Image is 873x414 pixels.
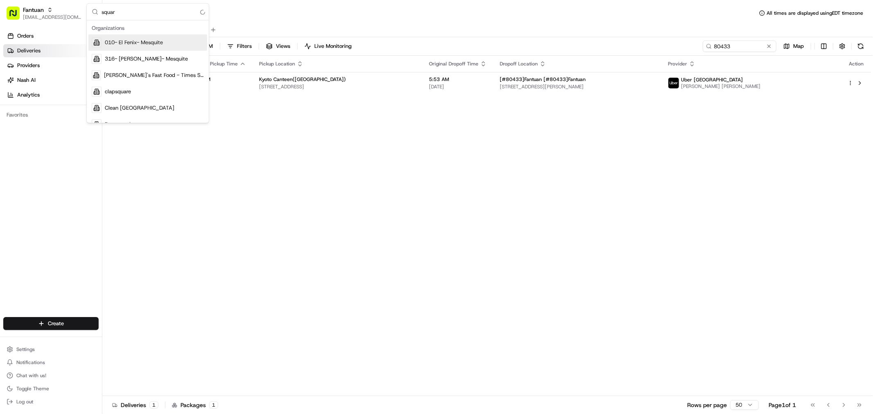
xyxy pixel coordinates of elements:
[88,22,207,34] div: Organizations
[3,29,102,43] a: Orders
[172,401,218,409] div: Packages
[105,104,174,112] span: Clean [GEOGRAPHIC_DATA]
[112,401,158,409] div: Deliveries
[769,401,796,409] div: Page 1 of 1
[105,39,163,46] span: 010- El Fenix- Mesquite
[855,40,866,52] button: Refresh
[3,396,99,407] button: Log out
[28,78,134,86] div: Start new chat
[102,4,204,20] input: Search...
[3,88,102,101] a: Analytics
[276,43,290,50] span: Views
[223,40,255,52] button: Filters
[668,61,687,67] span: Provider
[16,359,45,366] span: Notifications
[429,83,487,90] span: [DATE]
[3,383,99,394] button: Toggle Theme
[17,32,34,40] span: Orders
[301,40,355,52] button: Live Monitoring
[16,346,35,353] span: Settings
[209,401,218,409] div: 1
[105,121,131,128] span: Desquared
[3,357,99,368] button: Notifications
[104,72,204,79] span: [PERSON_NAME]'s Fast Food - Times Square
[5,115,66,130] a: 📗Knowledge Base
[848,61,865,67] div: Action
[429,76,487,83] span: 5:53 AM
[681,83,760,90] span: [PERSON_NAME] [PERSON_NAME]
[17,76,36,84] span: Nash AI
[3,317,99,330] button: Create
[500,61,538,67] span: Dropoff Location
[780,40,808,52] button: Map
[21,53,135,61] input: Clear
[681,76,743,83] span: Uber [GEOGRAPHIC_DATA]
[17,62,40,69] span: Providers
[190,83,246,90] span: [DATE]
[16,385,49,392] span: Toggle Theme
[8,8,25,25] img: Nash
[105,55,188,63] span: 316- [PERSON_NAME]- Mesquite
[429,61,478,67] span: Original Dropoff Time
[259,76,346,83] span: Kyoto Canteen([GEOGRAPHIC_DATA])
[149,401,158,409] div: 1
[16,398,33,405] span: Log out
[703,40,776,52] input: Type to search
[3,74,102,87] a: Nash AI
[69,119,76,126] div: 💻
[105,88,131,95] span: clapsquare
[87,20,209,123] div: Suggestions
[500,83,655,90] span: [STREET_ADDRESS][PERSON_NAME]
[139,81,149,90] button: Start new chat
[500,76,586,83] span: [#80433]Fantuan [#80433]Fantuan
[8,33,149,46] p: Welcome 👋
[259,61,295,67] span: Pickup Location
[23,6,44,14] button: Fantuan
[28,86,104,93] div: We're available if you need us!
[16,119,63,127] span: Knowledge Base
[793,43,804,50] span: Map
[262,40,294,52] button: Views
[8,119,15,126] div: 📗
[23,14,81,20] button: [EMAIL_ADDRESS][DOMAIN_NAME]
[17,91,40,99] span: Analytics
[190,61,238,67] span: Original Pickup Time
[3,59,102,72] a: Providers
[17,47,41,54] span: Deliveries
[3,344,99,355] button: Settings
[259,83,416,90] span: [STREET_ADDRESS]
[16,372,46,379] span: Chat with us!
[8,78,23,93] img: 1736555255976-a54dd68f-1ca7-489b-9aae-adbdc363a1c4
[190,76,246,83] span: 5:33 AM
[81,139,99,145] span: Pylon
[237,43,252,50] span: Filters
[3,3,85,23] button: Fantuan[EMAIL_ADDRESS][DOMAIN_NAME]
[58,138,99,145] a: Powered byPylon
[48,320,64,327] span: Create
[687,401,727,409] p: Rows per page
[66,115,135,130] a: 💻API Documentation
[314,43,352,50] span: Live Monitoring
[3,370,99,381] button: Chat with us!
[3,44,102,57] a: Deliveries
[77,119,131,127] span: API Documentation
[767,10,863,16] span: All times are displayed using EDT timezone
[3,108,99,122] div: Favorites
[668,78,679,88] img: uber-new-logo.jpeg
